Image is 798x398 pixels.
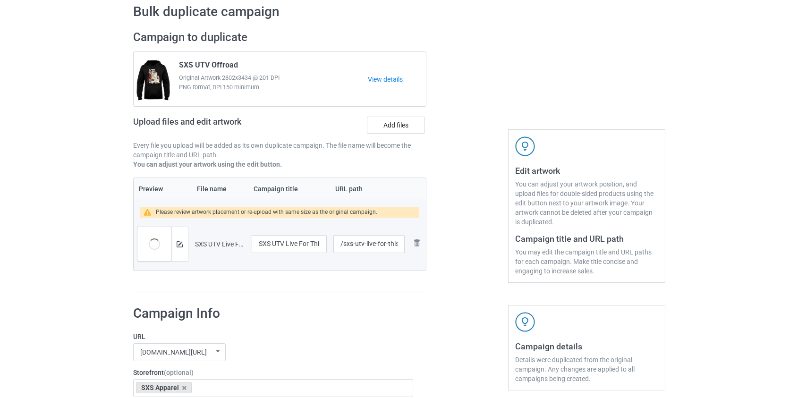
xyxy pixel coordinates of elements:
img: svg+xml;base64,PD94bWwgdmVyc2lvbj0iMS4wIiBlbmNvZGluZz0iVVRGLTgiPz4KPHN2ZyB3aWR0aD0iMjhweCIgaGVpZ2... [411,237,423,248]
div: SXS Apparel [136,382,192,393]
h3: Edit artwork [515,165,658,176]
h3: Campaign details [515,341,658,352]
p: Every file you upload will be added as its own duplicate campaign. The file name will become the ... [133,141,427,160]
span: Original Artwork 2802x3434 @ 201 DPI [179,73,368,83]
span: SXS UTV Offroad [179,60,238,73]
label: Storefront [133,368,414,377]
label: Add files [367,117,425,134]
h2: Upload files and edit artwork [133,117,309,134]
div: You can adjust your artwork position, and upload files for double-sided products using the edit b... [515,179,658,227]
div: Details were duplicated from the original campaign. Any changes are applied to all campaigns bein... [515,355,658,383]
label: URL [133,332,414,341]
h1: Campaign Info [133,305,414,322]
h3: Campaign title and URL path [515,233,658,244]
h1: Bulk duplicate campaign [133,3,665,20]
img: svg+xml;base64,PD94bWwgdmVyc2lvbj0iMS4wIiBlbmNvZGluZz0iVVRGLTgiPz4KPHN2ZyB3aWR0aD0iNDJweCIgaGVpZ2... [515,312,535,332]
th: Preview [134,178,192,200]
a: View details [368,75,426,84]
div: You may edit the campaign title and URL paths for each campaign. Make title concise and engaging ... [515,247,658,276]
h2: Campaign to duplicate [133,30,427,45]
div: Please review artwork placement or re-upload with same size as the original campaign. [156,207,377,218]
span: (optional) [164,369,194,376]
img: svg+xml;base64,PD94bWwgdmVyc2lvbj0iMS4wIiBlbmNvZGluZz0iVVRGLTgiPz4KPHN2ZyB3aWR0aD0iNDJweCIgaGVpZ2... [515,136,535,156]
div: [DOMAIN_NAME][URL] [140,349,207,356]
b: You can adjust your artwork using the edit button. [133,161,282,168]
img: svg+xml;base64,PD94bWwgdmVyc2lvbj0iMS4wIiBlbmNvZGluZz0iVVRGLTgiPz4KPHN2ZyB3aWR0aD0iMTRweCIgaGVpZ2... [177,241,183,247]
div: SXS UTV Live For This.png [195,239,245,249]
th: Campaign title [248,178,331,200]
th: URL path [330,178,407,200]
img: warning [144,209,156,216]
span: PNG format, DPI 150 minimum [179,83,368,92]
th: File name [192,178,248,200]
